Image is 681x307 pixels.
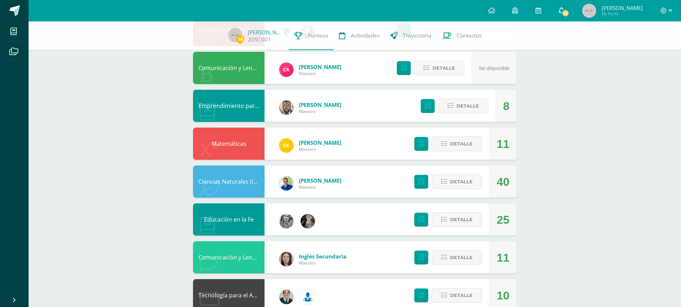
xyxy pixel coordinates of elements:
button: Detalle [432,137,482,151]
a: Actividades [334,21,385,50]
span: Detalle [450,175,473,188]
div: 11 [497,242,509,274]
img: 712781701cd376c1a616437b5c60ae46.png [279,100,293,115]
span: Maestro [299,184,341,190]
button: Detalle [432,212,482,227]
img: cba4c69ace659ae4cf02a5761d9a2473.png [279,214,293,228]
span: Maestro [299,260,346,266]
div: Ciencias Naturales (Introducción a la Biología) [193,165,265,198]
span: Maestro [299,146,341,152]
span: Detalle [450,213,473,226]
span: Inglés Secundaria [299,253,346,260]
span: [PERSON_NAME] [299,101,341,108]
img: ab28fb4d7ed199cf7a34bbef56a79c5b.png [279,63,293,77]
span: [PERSON_NAME] [299,139,341,146]
div: 11 [497,128,509,160]
span: Maestro [299,108,341,114]
div: Comunicación y Lenguaje, Idioma Extranjero Inglés [193,241,265,273]
button: Detalle [438,99,488,113]
span: Punteos [308,32,328,39]
div: Educación en la Fe [193,203,265,236]
a: Punteos [289,21,334,50]
img: 6ed6846fa57649245178fca9fc9a58dd.png [301,290,315,304]
div: 40 [497,166,509,198]
span: Detalle [457,99,479,113]
button: Detalle [432,288,482,303]
img: 8322e32a4062cfa8b237c59eedf4f548.png [301,214,315,228]
a: Trayectoria [385,21,437,50]
div: 8 [503,90,509,122]
img: 03c2987289e60ca238394da5f82a525a.png [279,138,293,153]
img: 2306758994b507d40baaa54be1d4aa7e.png [279,290,293,304]
span: No disponible [479,65,509,71]
span: 30 [562,9,569,17]
span: [PERSON_NAME] [299,63,341,70]
span: Mi Perfil [602,11,643,17]
span: Actividades [351,32,380,39]
button: Detalle [414,61,464,75]
span: Contactos [457,32,482,39]
span: 14 [236,35,244,44]
span: Maestro [299,70,341,76]
div: Emprendimiento para la Productividad [193,90,265,122]
img: 45x45 [582,4,596,18]
span: Trayectoria [403,32,431,39]
a: [PERSON_NAME] [248,29,283,36]
span: [PERSON_NAME] [602,4,643,11]
img: 8af0450cf43d44e38c4a1497329761f3.png [279,252,293,266]
a: 20SCG01 [248,36,271,43]
span: Detalle [450,137,473,150]
a: Contactos [437,21,487,50]
span: Detalle [450,289,473,302]
span: Detalle [450,251,473,264]
div: Matemáticas [193,128,265,160]
span: Detalle [433,61,455,75]
div: Comunicación y Lenguaje, Idioma Español [193,52,265,84]
img: 692ded2a22070436d299c26f70cfa591.png [279,176,293,190]
div: 25 [497,204,509,236]
button: Detalle [432,174,482,189]
button: Detalle [432,250,482,265]
span: [PERSON_NAME] [299,177,341,184]
img: 45x45 [228,28,242,42]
